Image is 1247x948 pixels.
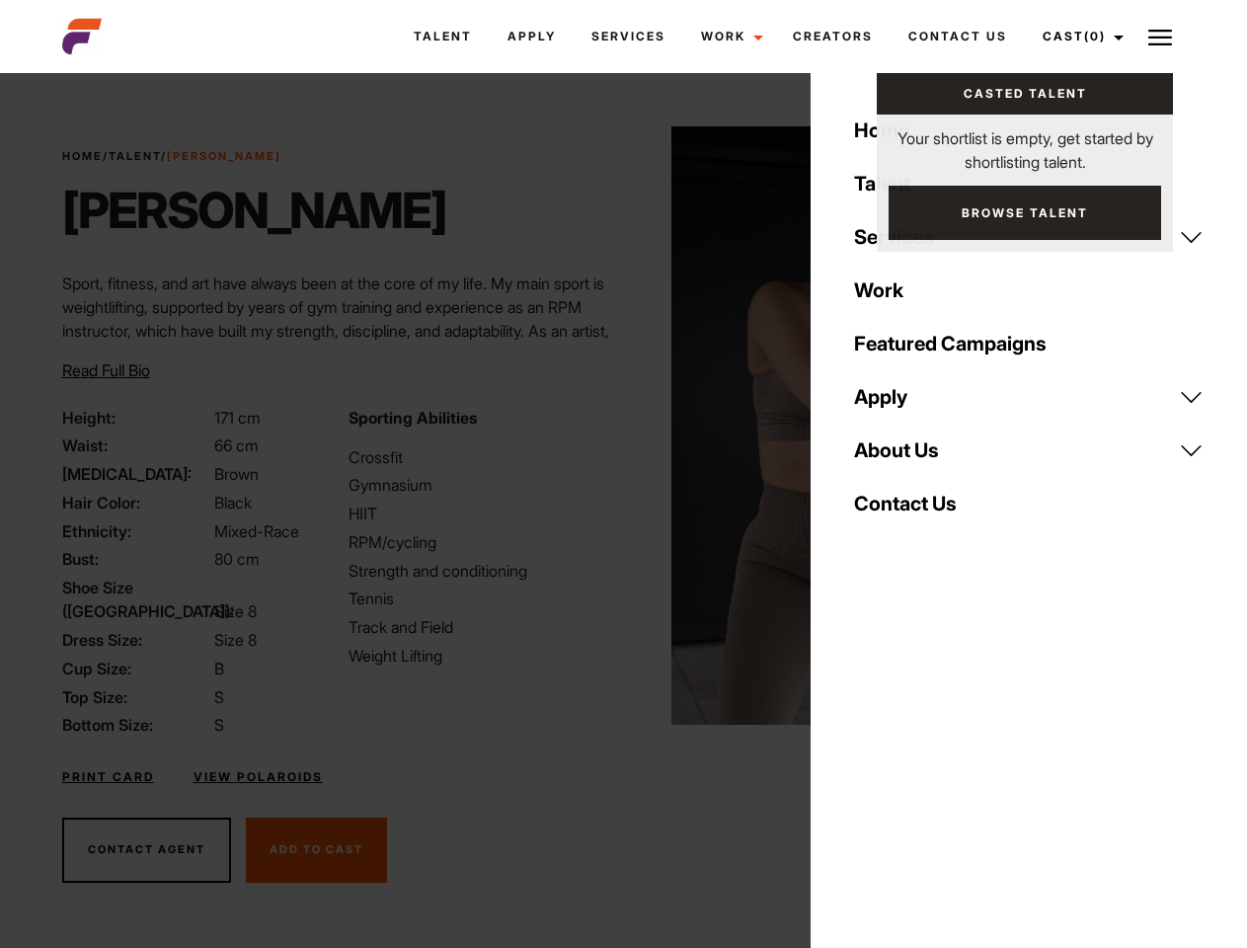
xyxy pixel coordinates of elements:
[1084,29,1106,43] span: (0)
[214,630,257,650] span: Size 8
[349,559,611,583] li: Strength and conditioning
[683,10,775,63] a: Work
[62,519,210,543] span: Ethnicity:
[891,10,1025,63] a: Contact Us
[214,493,252,513] span: Black
[62,628,210,652] span: Dress Size:
[349,502,611,525] li: HIIT
[62,713,210,737] span: Bottom Size:
[214,464,259,484] span: Brown
[842,104,1215,157] a: Home
[842,264,1215,317] a: Work
[62,818,231,883] button: Contact Agent
[1148,26,1172,49] img: Burger icon
[889,186,1161,240] a: Browse Talent
[62,685,210,709] span: Top Size:
[62,491,210,514] span: Hair Color:
[62,406,210,430] span: Height:
[62,434,210,457] span: Waist:
[214,659,224,678] span: B
[349,473,611,497] li: Gymnasium
[62,148,281,165] span: / /
[842,424,1215,477] a: About Us
[214,715,224,735] span: S
[62,768,154,786] a: Print Card
[490,10,574,63] a: Apply
[214,601,257,621] span: Size 8
[109,149,161,163] a: Talent
[214,435,259,455] span: 66 cm
[246,818,387,883] button: Add To Cast
[167,149,281,163] strong: [PERSON_NAME]
[349,530,611,554] li: RPM/cycling
[396,10,490,63] a: Talent
[62,149,103,163] a: Home
[349,408,477,428] strong: Sporting Abilities
[1025,10,1135,63] a: Cast(0)
[214,687,224,707] span: S
[877,73,1173,115] a: Casted Talent
[349,587,611,610] li: Tennis
[349,445,611,469] li: Crossfit
[842,210,1215,264] a: Services
[214,549,260,569] span: 80 cm
[270,842,363,856] span: Add To Cast
[62,462,210,486] span: [MEDICAL_DATA]:
[62,358,150,382] button: Read Full Bio
[62,657,210,680] span: Cup Size:
[842,370,1215,424] a: Apply
[62,181,446,240] h1: [PERSON_NAME]
[842,477,1215,530] a: Contact Us
[214,408,261,428] span: 171 cm
[214,521,299,541] span: Mixed-Race
[349,615,611,639] li: Track and Field
[349,644,611,668] li: Weight Lifting
[877,115,1173,174] p: Your shortlist is empty, get started by shortlisting talent.
[62,360,150,380] span: Read Full Bio
[574,10,683,63] a: Services
[62,576,210,623] span: Shoe Size ([GEOGRAPHIC_DATA]):
[62,17,102,56] img: cropped-aefm-brand-fav-22-square.png
[842,317,1215,370] a: Featured Campaigns
[842,157,1215,210] a: Talent
[62,547,210,571] span: Bust:
[775,10,891,63] a: Creators
[194,768,323,786] a: View Polaroids
[62,272,612,390] p: Sport, fitness, and art have always been at the core of my life. My main sport is weightlifting, ...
